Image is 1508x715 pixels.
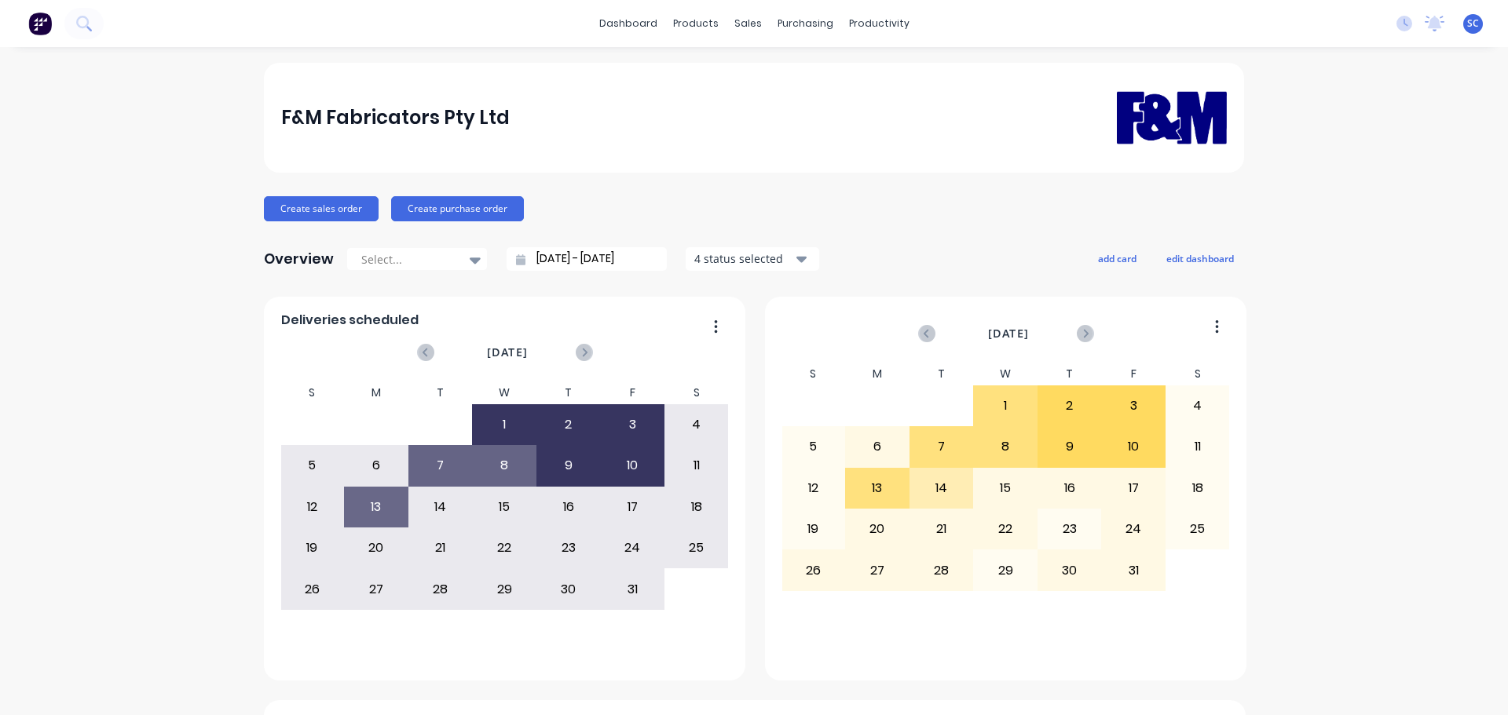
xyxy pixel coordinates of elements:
[345,528,408,567] div: 20
[665,405,728,444] div: 4
[473,569,536,608] div: 29
[974,386,1037,425] div: 1
[845,363,910,385] div: M
[473,446,536,485] div: 8
[600,381,664,404] div: F
[472,381,536,404] div: W
[846,469,909,508] div: 13
[694,250,793,267] div: 4 status selected
[601,446,664,485] div: 10
[409,528,472,567] div: 21
[601,569,664,608] div: 31
[1102,550,1165,589] div: 31
[686,247,819,271] button: 4 status selected
[1038,509,1101,549] div: 23
[846,509,909,549] div: 20
[281,446,344,485] div: 5
[1166,469,1229,508] div: 18
[537,528,600,567] div: 23
[910,509,973,549] div: 21
[974,469,1037,508] div: 15
[281,569,344,608] div: 26
[1166,427,1229,466] div: 11
[727,12,770,35] div: sales
[344,381,408,404] div: M
[601,405,664,444] div: 3
[473,487,536,527] div: 15
[1166,509,1229,549] div: 25
[974,509,1037,549] div: 22
[409,487,472,527] div: 14
[28,12,52,35] img: Factory
[846,427,909,466] div: 6
[665,12,727,35] div: products
[345,487,408,527] div: 13
[473,528,536,567] div: 22
[537,569,600,608] div: 30
[974,427,1037,466] div: 8
[1038,386,1101,425] div: 2
[345,446,408,485] div: 6
[974,550,1037,589] div: 29
[537,405,600,444] div: 2
[846,550,909,589] div: 27
[1166,363,1230,385] div: S
[1156,248,1244,268] button: edit dashboard
[281,311,419,330] span: Deliveries scheduled
[665,487,728,527] div: 18
[664,381,729,404] div: S
[1117,68,1227,166] img: F&M Fabricators Pty Ltd
[1102,427,1165,466] div: 10
[391,196,524,221] button: Create purchase order
[536,381,601,404] div: T
[408,381,473,404] div: T
[1467,16,1479,31] span: SC
[537,487,600,527] div: 16
[537,446,600,485] div: 9
[910,469,973,508] div: 14
[601,487,664,527] div: 17
[782,509,845,549] div: 19
[409,446,472,485] div: 7
[781,363,846,385] div: S
[910,427,973,466] div: 7
[1101,363,1166,385] div: F
[770,12,841,35] div: purchasing
[473,405,536,444] div: 1
[487,344,528,361] span: [DATE]
[1102,509,1165,549] div: 24
[910,363,974,385] div: T
[1102,469,1165,508] div: 17
[1038,363,1102,385] div: T
[1038,469,1101,508] div: 16
[665,446,728,485] div: 11
[841,12,917,35] div: productivity
[281,528,344,567] div: 19
[665,528,728,567] div: 25
[280,381,345,404] div: S
[782,469,845,508] div: 12
[1038,427,1101,466] div: 9
[1088,248,1147,268] button: add card
[409,569,472,608] div: 28
[988,325,1029,342] span: [DATE]
[601,528,664,567] div: 24
[1038,550,1101,589] div: 30
[281,102,510,133] div: F&M Fabricators Pty Ltd
[281,487,344,527] div: 12
[1166,386,1229,425] div: 4
[782,550,845,589] div: 26
[973,363,1038,385] div: W
[591,12,665,35] a: dashboard
[910,550,973,589] div: 28
[782,427,845,466] div: 5
[1102,386,1165,425] div: 3
[264,243,334,275] div: Overview
[345,569,408,608] div: 27
[264,196,379,221] button: Create sales order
